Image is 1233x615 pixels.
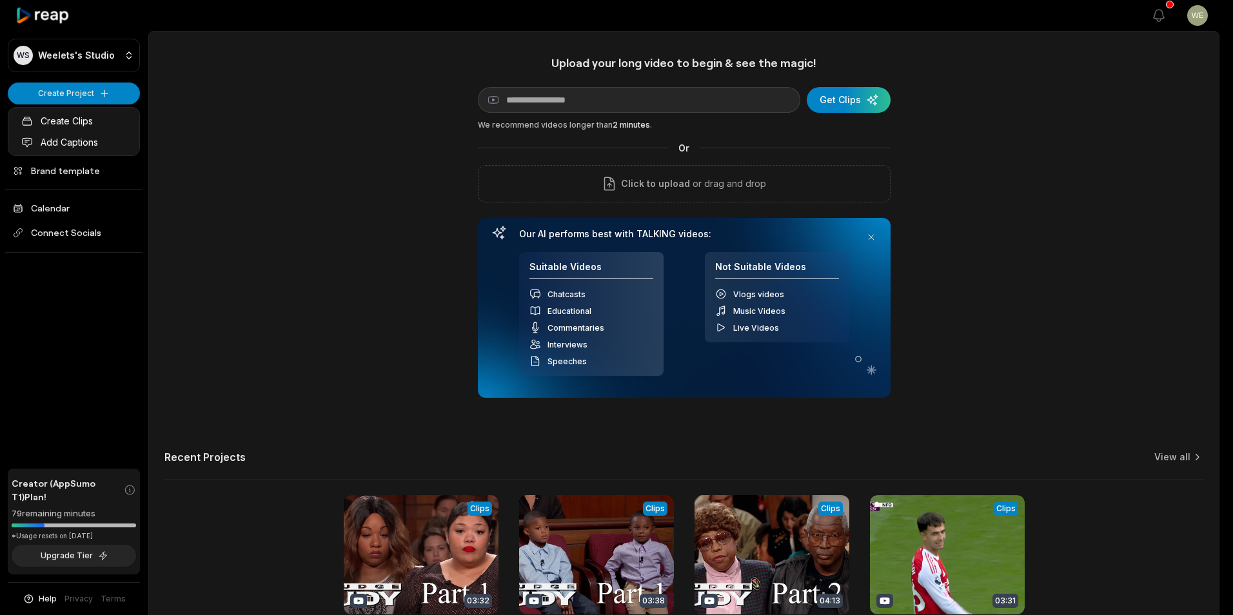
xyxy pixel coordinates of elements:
p: Weelets's Studio [38,50,115,61]
p: or drag and drop [690,176,766,191]
div: 79 remaining minutes [12,507,136,520]
span: Chatcasts [547,289,586,299]
h4: Not Suitable Videos [715,261,839,280]
span: 2 minutes [613,120,650,130]
span: Commentaries [547,323,604,333]
span: Speeches [547,356,587,366]
span: Vlogs videos [733,289,784,299]
h4: Suitable Videos [529,261,653,280]
a: Add Captions [11,132,137,153]
a: View all [1154,451,1190,464]
div: *Usage resets on [DATE] [12,531,136,541]
span: Help [39,593,57,605]
h3: Our AI performs best with TALKING videos: [519,228,849,240]
a: Terms [101,593,126,605]
div: Create Project [8,107,140,156]
span: Music Videos [733,306,785,316]
span: Creator (AppSumo T1) Plan! [12,476,124,503]
a: Brand template [8,160,140,181]
div: We recommend videos longer than . [478,119,891,131]
h1: Upload your long video to begin & see the magic! [478,55,891,70]
button: Create Project [8,83,140,104]
a: Create Clips [11,110,137,132]
span: Educational [547,306,591,316]
span: Live Videos [733,323,779,333]
h2: Recent Projects [164,451,246,464]
span: Or [668,141,700,155]
div: WS [14,46,33,65]
button: Upgrade Tier [12,545,136,567]
span: Interviews [547,340,587,349]
span: Connect Socials [8,221,140,244]
span: Click to upload [621,176,690,191]
a: Privacy [64,593,93,605]
a: Calendar [8,197,140,219]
